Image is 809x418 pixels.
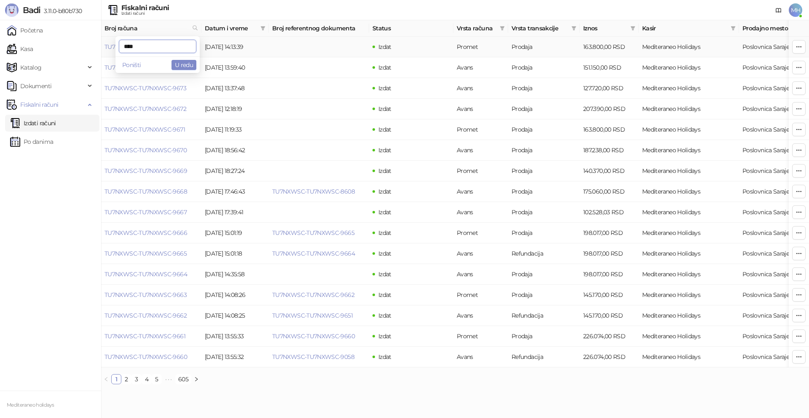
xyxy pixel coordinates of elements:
td: [DATE] 12:18:19 [201,99,269,119]
a: 1 [112,375,121,384]
td: Mediteraneo Holidays [639,202,739,223]
span: right [194,377,199,382]
td: Prodaja [508,181,580,202]
td: Promet [453,285,508,305]
span: Izdat [378,312,391,319]
td: Mediteraneo Holidays [639,119,739,140]
button: Poništi [119,60,145,70]
td: 187.238,00 RSD [580,140,639,161]
td: [DATE] 15:01:18 [201,243,269,264]
a: TU7NXWSC-TU7NXWSC-9671 [104,126,185,133]
td: Avans [453,78,508,99]
span: Broj računa [104,24,189,33]
span: Katalog [20,59,42,76]
span: Iznos [583,24,627,33]
td: Mediteraneo Holidays [639,78,739,99]
td: Promet [453,326,508,347]
span: Izdat [378,250,391,257]
li: 5 [152,374,162,384]
span: Izdat [378,64,391,71]
td: Prodaja [508,161,580,181]
td: TU7NXWSC-TU7NXWSC-9668 [101,181,201,202]
span: Izdat [378,208,391,216]
td: TU7NXWSC-TU7NXWSC-9671 [101,119,201,140]
a: TU7NXWSC-TU7NXWSC-9663 [104,291,187,299]
span: Izdat [378,167,391,175]
span: Datum i vreme [205,24,257,33]
td: Avans [453,140,508,161]
a: TU7NXWSC-TU7NXWSC-9668 [104,188,187,195]
a: TU7NXWSC-TU7NXWSC-9672 [104,105,186,113]
span: Izdat [378,105,391,113]
td: TU7NXWSC-TU7NXWSC-9672 [101,99,201,119]
td: Prodaja [508,57,580,78]
td: Mediteraneo Holidays [639,285,739,305]
td: Mediteraneo Holidays [639,181,739,202]
th: Status [369,20,453,37]
button: left [101,374,111,384]
span: Izdat [378,43,391,51]
td: 175.060,00 RSD [580,181,639,202]
td: Mediteraneo Holidays [639,305,739,326]
span: filter [498,22,506,35]
td: [DATE] 17:46:43 [201,181,269,202]
td: Refundacija [508,305,580,326]
td: Refundacija [508,347,580,367]
span: Izdat [378,332,391,340]
td: Mediteraneo Holidays [639,264,739,285]
a: TU7NXWSC-TU7NXWSC-9660 [272,332,355,340]
td: Mediteraneo Holidays [639,99,739,119]
li: 4 [142,374,152,384]
a: TU7NXWSC-TU7NXWSC-9674 [104,64,186,71]
img: Logo [5,3,19,17]
span: filter [630,26,635,31]
a: Početna [7,22,43,39]
span: Izdat [378,291,391,299]
td: [DATE] 11:19:33 [201,119,269,140]
span: Izdat [378,126,391,133]
a: TU7NXWSC-TU7NXWSC-9670 [104,146,187,154]
td: Promet [453,37,508,57]
td: Avans [453,243,508,264]
a: Kasa [7,40,33,57]
a: TU7NXWSC-TU7NXWSC-9661 [104,332,185,340]
span: filter [571,26,576,31]
a: Izdati računi [10,115,56,132]
td: Mediteraneo Holidays [639,57,739,78]
span: ••• [162,374,175,384]
td: Avans [453,264,508,285]
span: filter [731,26,736,31]
span: Izdat [378,229,391,237]
td: 198.017,00 RSD [580,223,639,243]
a: 2 [122,375,131,384]
td: TU7NXWSC-TU7NXWSC-9673 [101,78,201,99]
td: TU7NXWSC-TU7NXWSC-9664 [101,264,201,285]
td: Mediteraneo Holidays [639,347,739,367]
a: TU7NXWSC-TU7NXWSC-9665 [104,250,187,257]
td: Mediteraneo Holidays [639,161,739,181]
a: TU7NXWSC-TU7NXWSC-9667 [104,208,187,216]
a: Dokumentacija [772,3,785,17]
td: TU7NXWSC-TU7NXWSC-9670 [101,140,201,161]
td: TU7NXWSC-TU7NXWSC-9667 [101,202,201,223]
span: Vrsta računa [457,24,496,33]
li: 2 [121,374,131,384]
td: 207.390,00 RSD [580,99,639,119]
span: MH [789,3,802,17]
td: [DATE] 13:55:33 [201,326,269,347]
a: 5 [152,375,161,384]
td: 226.074,00 RSD [580,326,639,347]
td: [DATE] 18:27:24 [201,161,269,181]
td: TU7NXWSC-TU7NXWSC-9660 [101,347,201,367]
a: TU7NXWSC-TU7NXWSC-9660 [104,353,187,361]
span: filter [259,22,267,35]
span: filter [729,22,737,35]
a: TU7NXWSC-TU7NXWSC-9664 [104,270,187,278]
td: Avans [453,181,508,202]
td: Promet [453,161,508,181]
button: U redu [171,60,196,70]
td: Refundacija [508,243,580,264]
a: TU7NXWSC-TU7NXWSC-9673 [104,84,186,92]
span: filter [260,26,265,31]
div: Izdati računi [121,11,169,16]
